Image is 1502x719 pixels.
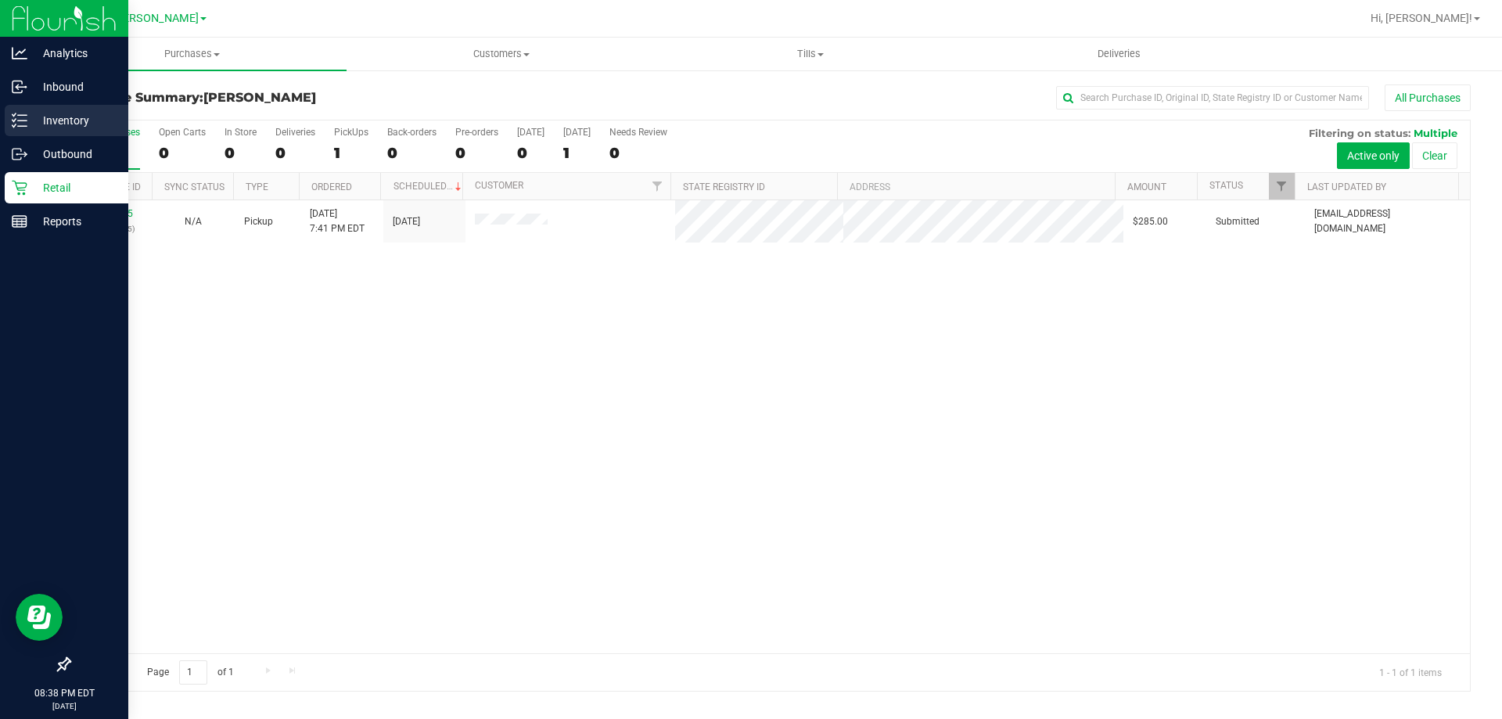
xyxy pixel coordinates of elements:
iframe: Resource center [16,594,63,641]
button: Clear [1412,142,1457,169]
th: Address [837,173,1115,200]
button: N/A [185,214,202,229]
span: Filtering on status: [1309,127,1410,139]
a: Scheduled [393,181,465,192]
div: 0 [609,144,667,162]
span: Page of 1 [134,660,246,685]
div: PickUps [334,127,368,138]
div: In Store [225,127,257,138]
p: Retail [27,178,121,197]
div: Needs Review [609,127,667,138]
a: Customer [475,180,523,191]
span: Pickup [244,214,273,229]
a: Filter [645,173,670,200]
div: 1 [563,144,591,162]
inline-svg: Outbound [12,146,27,162]
button: Active only [1337,142,1410,169]
div: 0 [387,144,437,162]
div: [DATE] [563,127,591,138]
a: Status [1209,180,1243,191]
span: Deliveries [1076,47,1162,61]
div: 0 [275,144,315,162]
input: Search Purchase ID, Original ID, State Registry ID or Customer Name... [1056,86,1369,110]
a: Type [246,182,268,192]
div: Deliveries [275,127,315,138]
div: [DATE] [517,127,544,138]
inline-svg: Retail [12,180,27,196]
h3: Purchase Summary: [69,91,536,105]
a: Deliveries [965,38,1274,70]
button: All Purchases [1385,84,1471,111]
a: Ordered [311,182,352,192]
a: 11977455 [89,208,133,219]
a: Amount [1127,182,1166,192]
a: Purchases [38,38,347,70]
div: Open Carts [159,127,206,138]
span: [PERSON_NAME] [203,90,316,105]
span: [EMAIL_ADDRESS][DOMAIN_NAME] [1314,207,1461,236]
a: Sync Status [164,182,225,192]
span: Customers [347,47,655,61]
inline-svg: Inventory [12,113,27,128]
a: State Registry ID [683,182,765,192]
p: Analytics [27,44,121,63]
span: Submitted [1216,214,1259,229]
inline-svg: Analytics [12,45,27,61]
p: Inbound [27,77,121,96]
div: Back-orders [387,127,437,138]
p: Reports [27,212,121,231]
a: Last Updated By [1307,182,1386,192]
p: [DATE] [7,700,121,712]
span: 1 - 1 of 1 items [1367,660,1454,684]
p: 08:38 PM EDT [7,686,121,700]
inline-svg: Reports [12,214,27,229]
a: Customers [347,38,656,70]
span: Tills [656,47,964,61]
span: Multiple [1414,127,1457,139]
inline-svg: Inbound [12,79,27,95]
div: Pre-orders [455,127,498,138]
p: Inventory [27,111,121,130]
span: $285.00 [1133,214,1168,229]
div: 0 [159,144,206,162]
span: Purchases [38,47,347,61]
input: 1 [179,660,207,685]
div: 0 [517,144,544,162]
div: 0 [455,144,498,162]
div: 1 [334,144,368,162]
span: [DATE] 7:41 PM EDT [310,207,365,236]
span: Hi, [PERSON_NAME]! [1371,12,1472,24]
a: Filter [1269,173,1295,200]
p: Outbound [27,145,121,164]
div: 0 [225,144,257,162]
span: [DATE] [393,214,420,229]
span: [PERSON_NAME] [113,12,199,25]
span: Not Applicable [185,216,202,227]
a: Tills [656,38,965,70]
